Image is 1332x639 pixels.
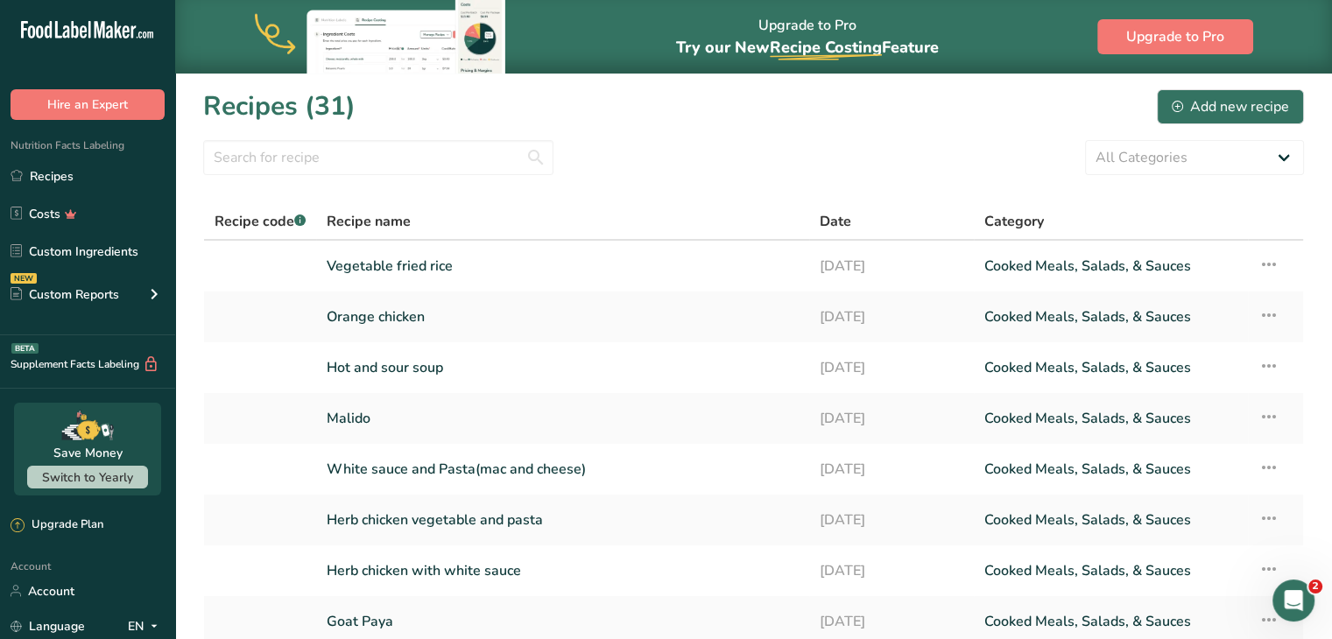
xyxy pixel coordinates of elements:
[820,502,963,538] a: [DATE]
[327,211,411,232] span: Recipe name
[984,248,1237,284] a: Cooked Meals, Salads, & Sauces
[820,400,963,437] a: [DATE]
[327,400,799,437] a: Malido
[676,37,939,58] span: Try our New Feature
[820,211,851,232] span: Date
[770,37,882,58] span: Recipe Costing
[1172,96,1289,117] div: Add new recipe
[984,400,1237,437] a: Cooked Meals, Salads, & Sauces
[820,298,963,335] a: [DATE]
[11,273,37,284] div: NEW
[327,502,799,538] a: Herb chicken vegetable and pasta
[984,298,1237,335] a: Cooked Meals, Salads, & Sauces
[53,444,123,462] div: Save Money
[203,140,553,175] input: Search for recipe
[11,285,119,304] div: Custom Reports
[984,502,1237,538] a: Cooked Meals, Salads, & Sauces
[203,87,356,126] h1: Recipes (31)
[327,248,799,284] a: Vegetable fried rice
[820,248,963,284] a: [DATE]
[11,343,39,354] div: BETA
[215,212,306,231] span: Recipe code
[11,516,103,534] div: Upgrade Plan
[1097,19,1253,54] button: Upgrade to Pro
[820,451,963,488] a: [DATE]
[984,349,1237,386] a: Cooked Meals, Salads, & Sauces
[128,615,165,636] div: EN
[327,349,799,386] a: Hot and sour soup
[327,298,799,335] a: Orange chicken
[984,552,1237,589] a: Cooked Meals, Salads, & Sauces
[1126,26,1224,47] span: Upgrade to Pro
[820,349,963,386] a: [DATE]
[11,89,165,120] button: Hire an Expert
[984,211,1044,232] span: Category
[27,466,148,488] button: Switch to Yearly
[1157,89,1304,124] button: Add new recipe
[327,451,799,488] a: White sauce and Pasta(mac and cheese)
[327,552,799,589] a: Herb chicken with white sauce
[984,451,1237,488] a: Cooked Meals, Salads, & Sauces
[1272,579,1314,621] iframe: Intercom live chat
[42,469,133,486] span: Switch to Yearly
[1308,579,1322,593] span: 2
[820,552,963,589] a: [DATE]
[676,1,939,74] div: Upgrade to Pro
